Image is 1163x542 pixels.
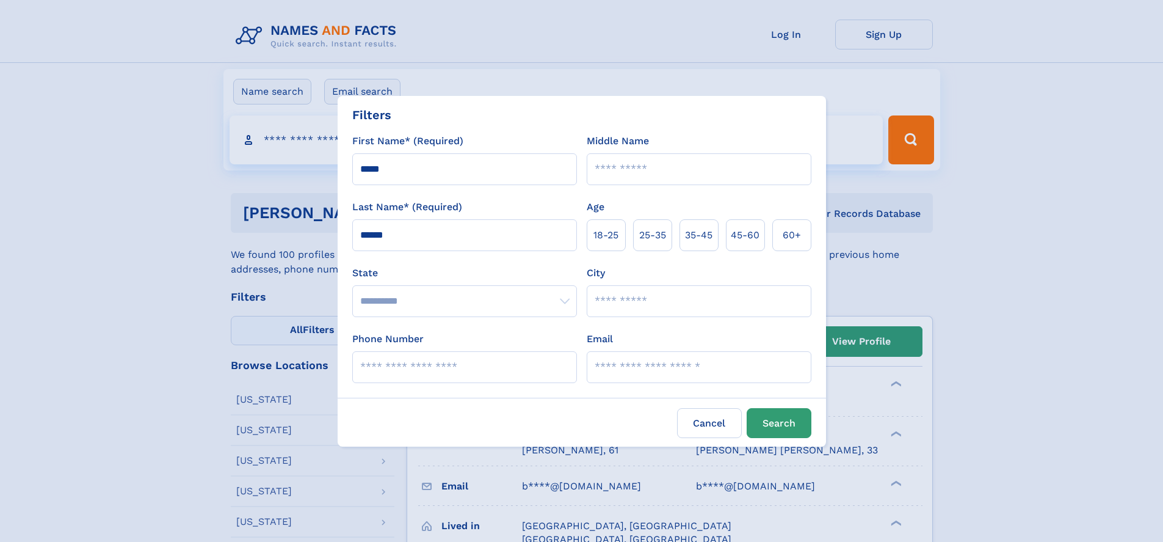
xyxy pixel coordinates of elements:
label: Phone Number [352,332,424,346]
label: State [352,266,577,280]
span: 45‑60 [731,228,759,243]
label: Last Name* (Required) [352,200,462,214]
label: Email [587,332,613,346]
label: First Name* (Required) [352,134,463,148]
label: Middle Name [587,134,649,148]
label: Age [587,200,604,214]
button: Search [747,408,811,438]
span: 60+ [783,228,801,243]
label: City [587,266,605,280]
span: 35‑45 [685,228,712,243]
span: 25‑35 [639,228,666,243]
div: Filters [352,106,391,124]
label: Cancel [677,408,742,438]
span: 18‑25 [593,228,618,243]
